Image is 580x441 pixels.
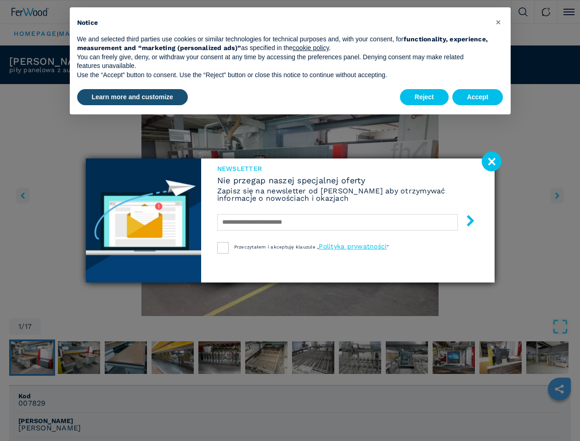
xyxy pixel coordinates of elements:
[77,89,188,106] button: Learn more and customize
[77,35,489,53] p: We and selected third parties use cookies or similar technologies for technical purposes and, wit...
[217,187,479,202] h6: Zapisz się na newsletter od [PERSON_NAME] aby otrzymywać informacje o nowościach i okazjach
[217,165,479,172] span: Newsletter
[217,176,479,185] span: Nie przegap naszej specjalnej oferty
[77,35,488,52] strong: functionality, experience, measurement and “marketing (personalized ads)”
[234,244,319,249] span: Przeczytałem i akceptuję klauzule „
[456,211,476,233] button: submit-button
[77,18,489,28] h2: Notice
[293,44,329,51] a: cookie policy
[77,53,489,71] p: You can freely give, deny, or withdraw your consent at any time by accessing the preferences pane...
[387,244,389,249] span: ”
[491,15,506,29] button: Close this notice
[452,89,503,106] button: Accept
[496,17,501,28] span: ×
[319,243,387,250] a: Polityka prywatności
[77,71,489,80] p: Use the “Accept” button to consent. Use the “Reject” button or close this notice to continue with...
[400,89,449,106] button: Reject
[86,158,201,283] img: Newsletter image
